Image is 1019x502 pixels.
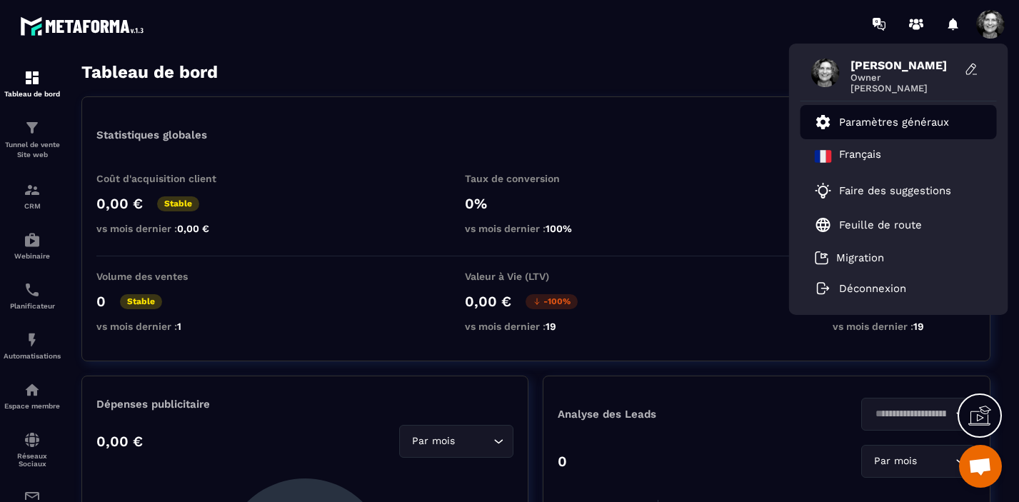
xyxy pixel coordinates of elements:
[850,72,958,83] span: Owner
[558,408,767,421] p: Analyse des Leads
[920,453,952,469] input: Search for option
[96,195,143,212] p: 0,00 €
[24,431,41,448] img: social-network
[96,129,207,141] p: Statistiques globales
[24,231,41,249] img: automations
[839,116,949,129] p: Paramètres généraux
[96,398,513,411] p: Dépenses publicitaire
[120,294,162,309] p: Stable
[4,271,61,321] a: schedulerschedulerPlanificateur
[558,453,567,470] p: 0
[177,223,209,234] span: 0,00 €
[399,425,513,458] div: Search for option
[81,62,218,82] h3: Tableau de bord
[4,252,61,260] p: Webinaire
[4,302,61,310] p: Planificateur
[24,181,41,199] img: formation
[4,171,61,221] a: formationformationCRM
[4,109,61,171] a: formationformationTunnel de vente Site web
[24,281,41,298] img: scheduler
[4,421,61,478] a: social-networksocial-networkRéseaux Sociaux
[4,202,61,210] p: CRM
[870,406,952,422] input: Search for option
[4,402,61,410] p: Espace membre
[4,321,61,371] a: automationsautomationsAutomatisations
[546,321,556,332] span: 19
[24,69,41,86] img: formation
[96,223,239,234] p: vs mois dernier :
[959,445,1002,488] div: Ouvrir le chat
[861,445,975,478] div: Search for option
[4,59,61,109] a: formationformationTableau de bord
[546,223,572,234] span: 100%
[833,321,975,332] p: vs mois dernier :
[24,331,41,348] img: automations
[850,83,958,94] span: [PERSON_NAME]
[465,271,608,282] p: Valeur à Vie (LTV)
[465,195,608,212] p: 0%
[4,352,61,360] p: Automatisations
[24,119,41,136] img: formation
[861,398,975,431] div: Search for option
[96,271,239,282] p: Volume des ventes
[850,59,958,72] span: [PERSON_NAME]
[815,251,884,265] a: Migration
[96,173,239,184] p: Coût d'acquisition client
[96,321,239,332] p: vs mois dernier :
[96,293,106,310] p: 0
[465,293,511,310] p: 0,00 €
[458,433,490,449] input: Search for option
[836,251,884,264] p: Migration
[4,221,61,271] a: automationsautomationsWebinaire
[465,173,608,184] p: Taux de conversion
[177,321,181,332] span: 1
[4,371,61,421] a: automationsautomationsEspace membre
[465,321,608,332] p: vs mois dernier :
[4,90,61,98] p: Tableau de bord
[913,321,924,332] span: 19
[815,114,949,131] a: Paramètres généraux
[408,433,458,449] span: Par mois
[157,196,199,211] p: Stable
[526,294,578,309] p: -100%
[839,148,881,165] p: Français
[839,282,906,295] p: Déconnexion
[24,381,41,398] img: automations
[870,453,920,469] span: Par mois
[815,216,922,234] a: Feuille de route
[96,433,143,450] p: 0,00 €
[20,13,149,39] img: logo
[815,182,965,199] a: Faire des suggestions
[839,219,922,231] p: Feuille de route
[4,452,61,468] p: Réseaux Sociaux
[465,223,608,234] p: vs mois dernier :
[839,184,951,197] p: Faire des suggestions
[4,140,61,160] p: Tunnel de vente Site web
